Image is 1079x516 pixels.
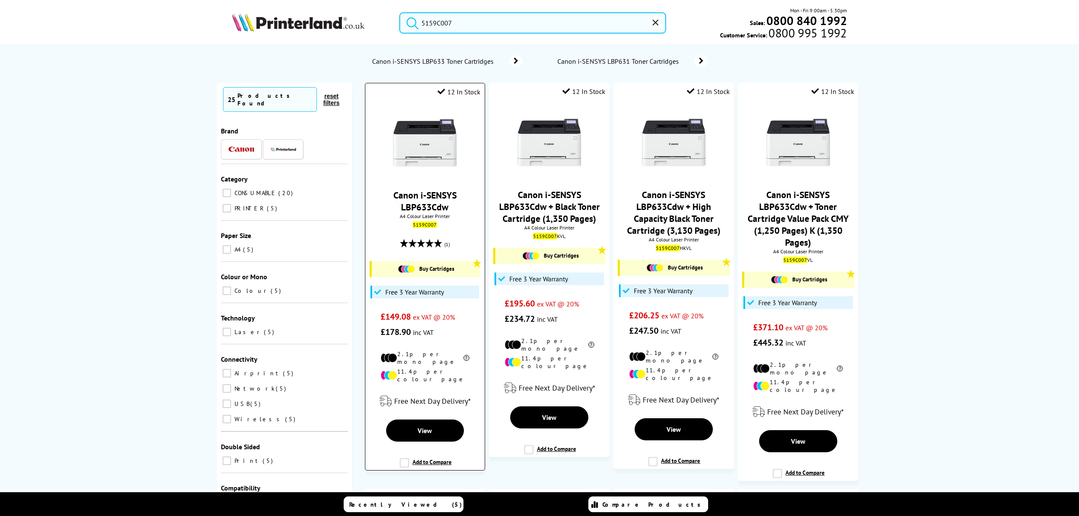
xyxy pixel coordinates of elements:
span: Brand [221,127,238,135]
img: Canon-LBP633Cdw-Front-Small.jpg [642,111,706,174]
div: modal_delivery [742,400,854,424]
div: 12 In Stock [687,87,730,96]
li: 2.1p per mono page [629,349,719,364]
span: Technology [221,314,255,322]
span: Recently Viewed (5) [349,501,462,508]
span: A4 Colour Laser Printer [493,224,605,231]
a: Buy Cartridges [500,252,601,260]
span: 25 [228,95,235,104]
a: 0800 840 1992 [765,17,847,25]
span: Airprint [232,369,282,377]
li: 11.4p per colour page [629,366,719,382]
span: Canon i-SENSYS LBP631 Toner Cartridges [556,57,682,65]
input: A4 5 [223,245,231,254]
span: ex VAT @ 20% [661,312,703,320]
input: Wireless 5 [223,415,231,423]
li: 11.4p per colour page [753,378,843,394]
div: modal_delivery [618,388,729,412]
li: 11.4p per colour page [505,354,594,370]
span: £234.72 [505,313,535,324]
span: Paper Size [221,231,251,240]
input: Search product or brand [399,12,666,34]
label: Add to Compare [400,458,452,474]
span: inc VAT [413,328,434,337]
span: Sales: [750,19,765,27]
span: 5 [264,328,276,336]
img: Cartridges [771,276,788,284]
span: ex VAT @ 20% [413,313,455,321]
span: Colour [232,287,270,295]
img: Canon [229,147,254,152]
input: USB 5 [223,400,231,408]
span: £149.08 [381,311,411,322]
span: Compare Products [602,501,705,508]
span: ex VAT @ 20% [537,300,579,308]
span: Category [221,175,248,183]
span: 0800 995 1992 [767,29,847,37]
span: inc VAT [537,315,558,323]
label: Add to Compare [648,457,700,473]
span: Free Next Day Delivery* [767,407,844,417]
img: Cartridges [398,265,415,273]
a: View [510,406,588,428]
span: Wireless [232,415,284,423]
span: Buy Cartridges [419,265,454,272]
span: Network [232,385,275,392]
div: Products Found [237,92,312,107]
span: 20 [278,189,295,197]
a: Canon i-SENSYS LBP631 Toner Cartridges [556,55,708,67]
span: Mon - Fri 9:00am - 5:30pm [790,6,847,14]
span: £445.32 [753,337,783,348]
mark: 5159C007 [783,257,807,263]
a: Canon i-SENSYS LBP633 Toner Cartridges [371,55,523,67]
span: £178.90 [381,326,411,337]
a: View [635,418,713,440]
span: View [791,437,805,445]
span: Free 3 Year Warranty [758,298,817,307]
span: Compatibility [221,484,260,492]
span: A4 Colour Laser Printer [742,248,854,255]
span: 5 [250,400,263,408]
span: A4 Colour Laser Printer [618,236,729,243]
li: 2.1p per mono page [381,350,469,366]
img: Cartridges [647,264,664,272]
span: Buy Cartridges [792,276,827,283]
span: Colour or Mono [221,272,267,281]
span: Buy Cartridges [544,252,579,259]
input: Network 5 [223,384,231,393]
li: 2.1p per mono page [505,337,594,352]
span: Free Next Day Delivery* [643,395,719,405]
mark: 5159C007 [656,245,680,251]
span: 5 [285,415,297,423]
span: 5 [263,457,275,465]
span: View [542,413,556,422]
div: 12 In Stock [562,87,605,96]
div: 12 In Stock [811,87,854,96]
a: Canon i-SENSYS LBP633Cdw + High Capacity Black Toner Cartridge (3,130 Pages) [627,189,720,236]
img: Cartridges [523,252,539,260]
li: 11.4p per colour page [381,368,469,383]
a: Buy Cartridges [749,276,850,284]
span: £371.10 [753,322,783,333]
a: Compare Products [588,496,708,512]
input: Colour 5 [223,286,231,295]
img: Canon-LBP633Cdw-Front-Small.jpg [766,111,830,174]
input: PRINTER 5 [223,204,231,213]
div: modal_delivery [370,389,480,413]
span: Customer Service: [720,29,847,39]
div: VL [744,257,852,263]
span: Buy Cartridges [668,264,703,271]
img: Canon-LBP633Cdw-Front-Small.jpg [517,111,581,174]
div: HKVL [620,245,727,251]
span: inc VAT [785,339,806,347]
a: Canon i-SENSYS LBP633Cdw + Black Toner Cartridge (1,350 Pages) [499,189,600,224]
span: Free 3 Year Warranty [634,286,692,295]
b: 0800 840 1992 [766,13,847,28]
span: View [418,426,432,435]
a: View [759,430,837,452]
div: KVL [495,233,603,239]
a: View [386,420,464,442]
label: Add to Compare [773,469,825,485]
img: Printerland Logo [232,13,364,31]
span: £195.60 [505,298,535,309]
